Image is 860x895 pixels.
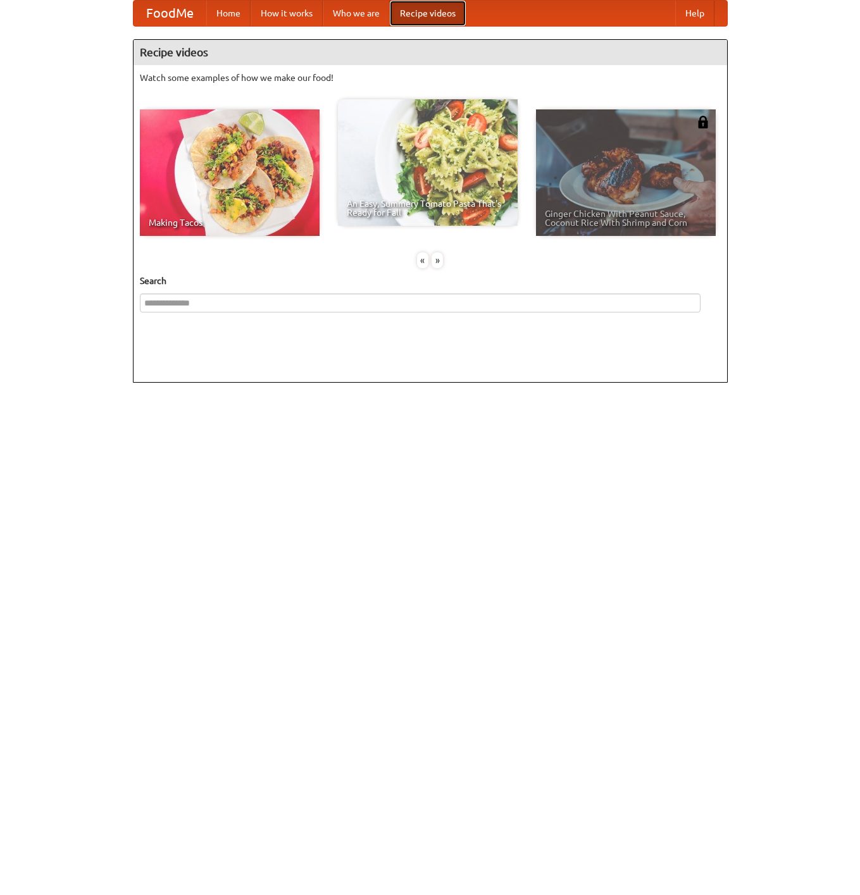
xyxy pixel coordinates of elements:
h4: Recipe videos [134,40,727,65]
img: 483408.png [697,116,709,128]
a: Home [206,1,251,26]
div: « [417,252,428,268]
a: Recipe videos [390,1,466,26]
a: Help [675,1,714,26]
a: An Easy, Summery Tomato Pasta That's Ready for Fall [338,99,518,226]
span: An Easy, Summery Tomato Pasta That's Ready for Fall [347,199,509,217]
h5: Search [140,275,721,287]
a: How it works [251,1,323,26]
p: Watch some examples of how we make our food! [140,71,721,84]
a: Making Tacos [140,109,320,236]
a: Who we are [323,1,390,26]
span: Making Tacos [149,218,311,227]
a: FoodMe [134,1,206,26]
div: » [432,252,443,268]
